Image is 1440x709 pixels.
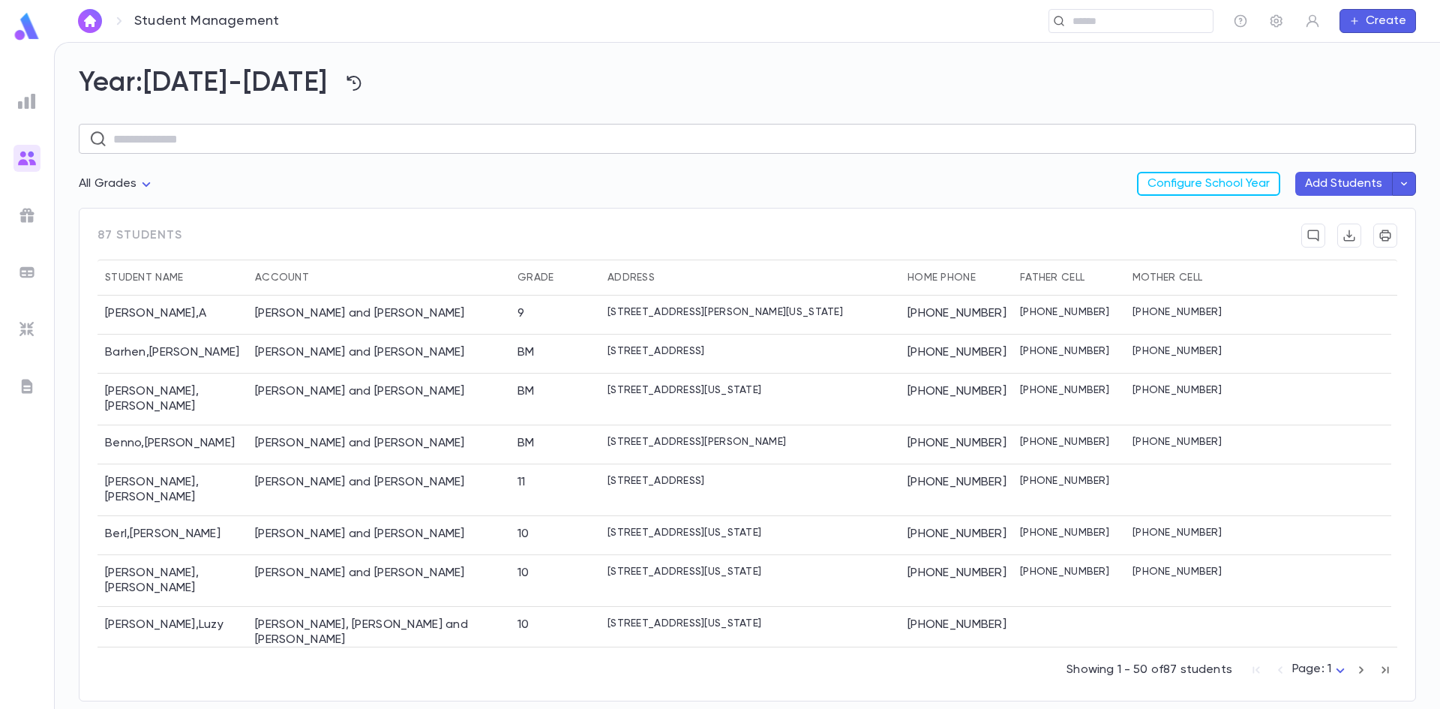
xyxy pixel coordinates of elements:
[1137,172,1280,196] button: Configure School Year
[18,377,36,395] img: letters_grey.7941b92b52307dd3b8a917253454ce1c.svg
[18,320,36,338] img: imports_grey.530a8a0e642e233f2baf0ef88e8c9fcb.svg
[517,617,529,632] div: 10
[607,527,761,539] p: [STREET_ADDRESS][US_STATE]
[900,296,1012,335] div: [PHONE_NUMBER]
[1132,527,1222,539] p: [PHONE_NUMBER]
[97,296,247,335] div: [PERSON_NAME] , A
[97,228,182,243] span: 87 students
[97,464,247,516] div: [PERSON_NAME] , [PERSON_NAME]
[1020,436,1109,448] p: [PHONE_NUMBER]
[1132,260,1202,296] div: Mother Cell
[517,384,535,399] div: BM
[1339,9,1416,33] button: Create
[607,617,761,629] p: [STREET_ADDRESS][US_STATE]
[255,617,502,647] div: Blumenthal, Avi and Ruchie
[517,260,553,296] div: Grade
[255,475,465,490] div: Berkowitz, Nachman and Esther
[517,345,535,360] div: BM
[607,345,704,357] p: [STREET_ADDRESS]
[97,555,247,607] div: [PERSON_NAME] , [PERSON_NAME]
[18,92,36,110] img: reports_grey.c525e4749d1bce6a11f5fe2a8de1b229.svg
[1125,260,1237,296] div: Mother Cell
[900,374,1012,425] div: [PHONE_NUMBER]
[255,306,465,321] div: Allison, Moishe Aharon and Esty
[255,384,465,399] div: Becker, Yitzchok and Chava Esther
[907,260,976,296] div: Home Phone
[607,566,761,578] p: [STREET_ADDRESS][US_STATE]
[247,260,510,296] div: Account
[134,13,279,29] p: Student Management
[1066,662,1232,677] p: Showing 1 - 50 of 87 students
[900,260,1012,296] div: Home Phone
[600,260,900,296] div: Address
[1132,384,1222,396] p: [PHONE_NUMBER]
[900,555,1012,607] div: [PHONE_NUMBER]
[900,516,1012,555] div: [PHONE_NUMBER]
[1020,527,1109,539] p: [PHONE_NUMBER]
[1132,566,1222,578] p: [PHONE_NUMBER]
[255,566,465,581] div: Bludman, Shmuel and Perel
[18,149,36,167] img: students_gradient.3b4df2a2b995ef5086a14d9e1675a5ee.svg
[97,425,247,464] div: Benno , [PERSON_NAME]
[1020,384,1109,396] p: [PHONE_NUMBER]
[607,436,786,448] p: [STREET_ADDRESS][PERSON_NAME]
[97,607,247,659] div: [PERSON_NAME] , Luzy
[1292,663,1331,675] span: Page: 1
[900,425,1012,464] div: [PHONE_NUMBER]
[12,12,42,41] img: logo
[81,15,99,27] img: home_white.a664292cf8c1dea59945f0da9f25487c.svg
[517,475,526,490] div: 11
[607,475,704,487] p: [STREET_ADDRESS]
[517,527,529,542] div: 10
[510,260,600,296] div: Grade
[255,436,465,451] div: Benno, Shlomo and Yaffa
[900,464,1012,516] div: [PHONE_NUMBER]
[1132,436,1222,448] p: [PHONE_NUMBER]
[97,516,247,555] div: Berl , [PERSON_NAME]
[255,345,465,360] div: Barhen, Aviad and Hindy
[900,607,1012,659] div: [PHONE_NUMBER]
[79,178,137,190] span: All Grades
[517,436,535,451] div: BM
[607,306,843,318] p: [STREET_ADDRESS][PERSON_NAME][US_STATE]
[517,306,524,321] div: 9
[1020,260,1084,296] div: Father Cell
[607,260,655,296] div: Address
[1132,345,1222,357] p: [PHONE_NUMBER]
[105,260,183,296] div: Student Name
[255,527,465,542] div: Berl, Nachum and Rivka
[97,374,247,425] div: [PERSON_NAME] , [PERSON_NAME]
[79,170,155,199] div: All Grades
[97,335,247,374] div: Barhen , [PERSON_NAME]
[1295,172,1392,196] button: Add Students
[18,206,36,224] img: campaigns_grey.99e729a5f7ee94e3726e6486bddda8f1.svg
[607,384,761,396] p: [STREET_ADDRESS][US_STATE]
[1012,260,1125,296] div: Father Cell
[255,260,309,296] div: Account
[1292,658,1349,681] div: Page: 1
[1020,345,1109,357] p: [PHONE_NUMBER]
[1132,306,1222,318] p: [PHONE_NUMBER]
[1020,306,1109,318] p: [PHONE_NUMBER]
[1020,566,1109,578] p: [PHONE_NUMBER]
[97,260,247,296] div: Student Name
[1020,475,1109,487] p: [PHONE_NUMBER]
[900,335,1012,374] div: [PHONE_NUMBER]
[18,263,36,281] img: batches_grey.339ca447c9d9533ef1741baa751efc33.svg
[517,566,529,581] div: 10
[79,67,1416,100] h2: Year: [DATE]-[DATE]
